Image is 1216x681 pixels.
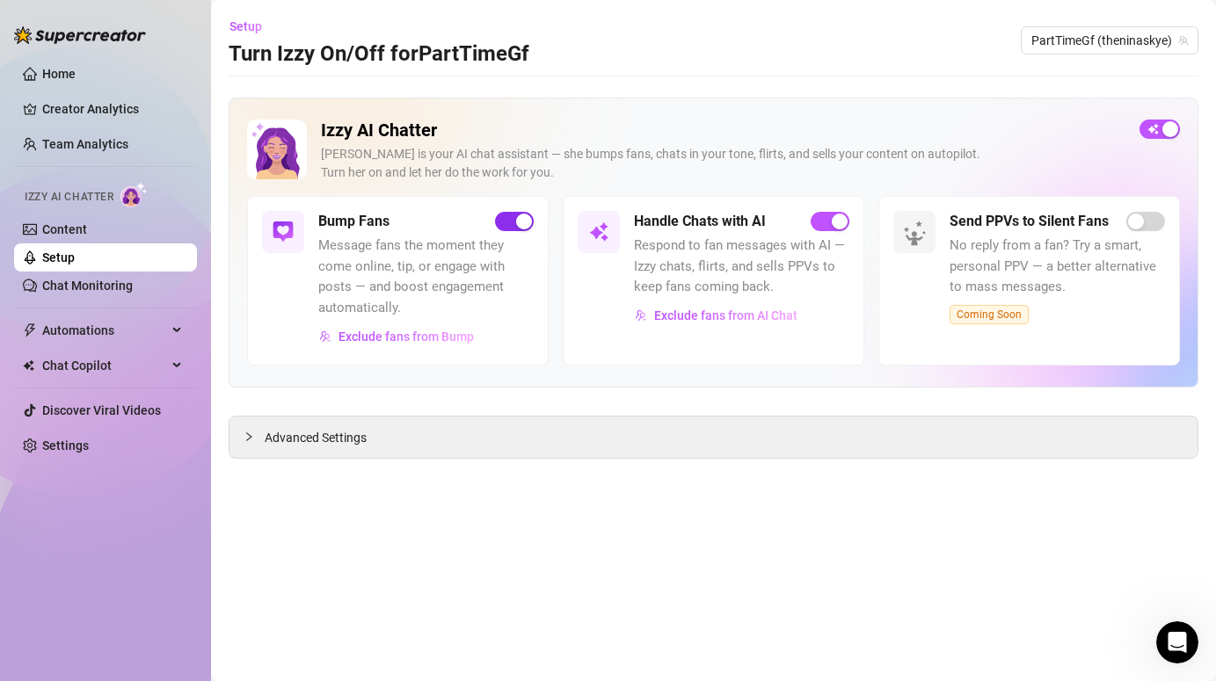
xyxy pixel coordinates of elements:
[654,308,797,322] span: Exclude fans from AI Chat
[634,235,849,298] span: Respond to fan messages with AI — Izzy chats, flirts, and sells PPVs to keep fans coming back.
[42,438,89,453] a: Settings
[42,67,76,81] a: Home
[273,221,294,243] img: svg%3e
[247,120,307,179] img: Izzy AI Chatter
[321,120,1125,141] h2: Izzy AI Chatter
[339,330,474,344] span: Exclude fans from Bump
[903,221,931,249] img: silent-fans-ppv-o-N6Mmdf.svg
[42,403,161,417] a: Discover Viral Videos
[42,316,167,344] span: Automations
[634,211,766,232] h5: Handle Chats with AI
[950,235,1165,298] span: No reply from a fan? Try a smart, personal PPV — a better alternative to mass messages.
[950,211,1109,232] h5: Send PPVs to Silent Fans
[42,250,75,264] a: Setup
[319,330,331,343] img: svg%3e
[318,235,534,318] span: Message fans the moment they come online, tip, or engage with posts — and boost engagement automa...
[588,221,609,243] img: svg%3e
[1156,621,1198,663] iframe: Intercom live chat
[229,19,262,33] span: Setup
[42,222,87,236] a: Content
[23,323,37,337] span: thunderbolt
[23,359,34,372] img: Chat Copilot
[229,40,529,69] h3: Turn Izzy On/Off for PartTimeGf
[25,189,113,206] span: Izzy AI Chatter
[318,322,475,351] button: Exclude fans from Bump
[42,351,167,380] span: Chat Copilot
[634,301,798,330] button: Exclude fans from AI Chat
[318,211,390,232] h5: Bump Fans
[950,305,1029,324] span: Coming Soon
[229,12,276,40] button: Setup
[1031,27,1188,54] span: PartTimeGf (theninaskye)
[42,279,133,293] a: Chat Monitoring
[1178,35,1189,46] span: team
[42,137,128,151] a: Team Analytics
[635,309,647,322] img: svg%3e
[244,431,254,442] span: collapsed
[265,428,367,447] span: Advanced Settings
[14,26,146,44] img: logo-BBDzfeDw.svg
[244,427,265,446] div: collapsed
[120,182,148,207] img: AI Chatter
[321,145,1125,182] div: [PERSON_NAME] is your AI chat assistant — she bumps fans, chats in your tone, flirts, and sells y...
[42,95,183,123] a: Creator Analytics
